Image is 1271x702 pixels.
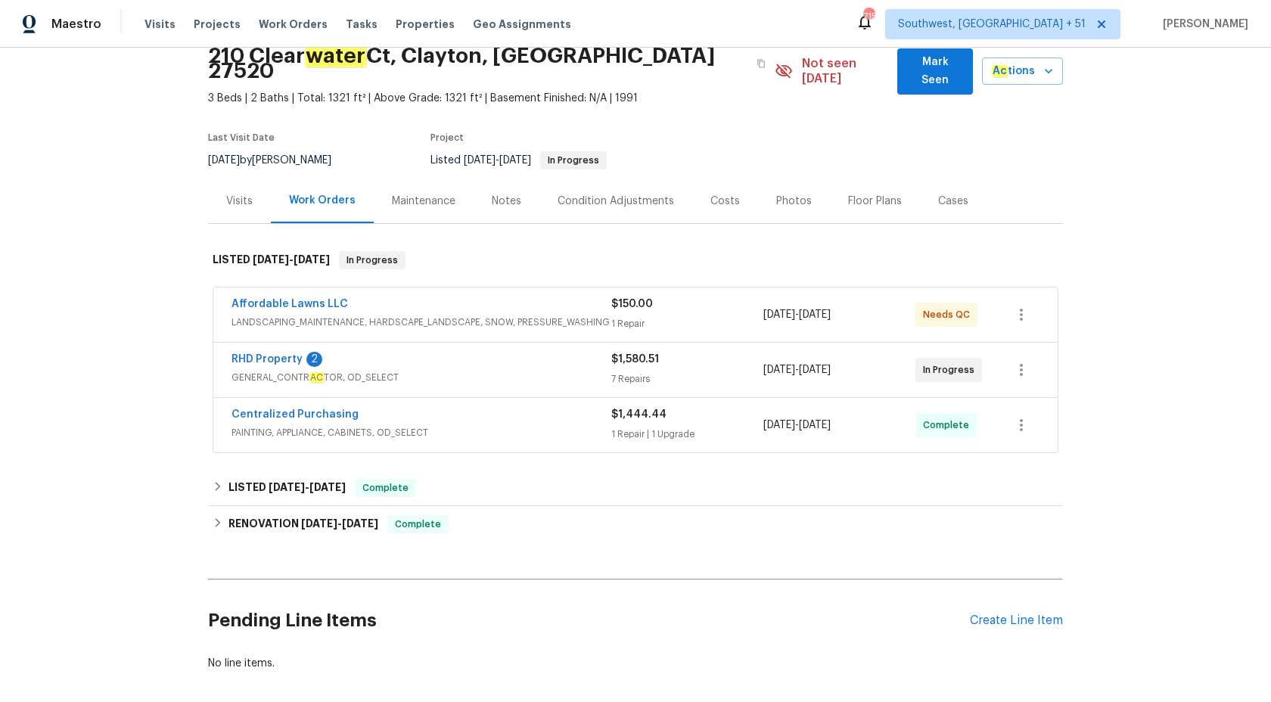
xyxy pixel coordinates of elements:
span: Visits [145,17,176,32]
button: Actions [982,57,1063,85]
span: - [763,307,831,322]
span: In Progress [542,156,605,165]
span: In Progress [923,362,980,377]
div: Costs [710,194,740,209]
span: LANDSCAPING_MAINTENANCE, HARDSCAPE_LANDSCAPE, SNOW, PRESSURE_WASHING [232,315,611,330]
span: Properties [396,17,455,32]
span: [DATE] [294,254,330,265]
span: Listed [430,155,607,166]
div: Visits [226,194,253,209]
span: Complete [923,418,975,433]
a: Centralized Purchasing [232,409,359,420]
span: - [301,518,378,529]
em: Ac [992,65,1008,77]
a: Affordable Lawns LLC [232,299,348,309]
button: Mark Seen [897,48,973,95]
span: [DATE] [301,518,337,529]
span: [DATE] [799,420,831,430]
span: Projects [194,17,241,32]
span: [DATE] [342,518,378,529]
span: - [269,482,346,492]
span: Tasks [346,19,378,30]
span: Mark Seen [909,53,961,90]
span: $1,580.51 [611,354,659,365]
div: Floor Plans [848,194,902,209]
div: Work Orders [289,193,356,208]
div: Photos [776,194,812,209]
div: 1 Repair | 1 Upgrade [611,427,763,442]
span: Work Orders [259,17,328,32]
span: [DATE] [799,365,831,375]
span: 3 Beds | 2 Baths | Total: 1321 ft² | Above Grade: 1321 ft² | Basement Finished: N/A | 1991 [208,91,775,106]
span: - [253,254,330,265]
span: Needs QC [923,307,976,322]
div: RENOVATION [DATE]-[DATE]Complete [208,506,1063,542]
span: Geo Assignments [473,17,571,32]
span: PAINTING, APPLIANCE, CABINETS, OD_SELECT [232,425,611,440]
div: 715 [863,9,874,24]
span: Complete [389,517,447,532]
span: Last Visit Date [208,133,275,142]
h6: RENOVATION [228,515,378,533]
div: Cases [938,194,968,209]
div: by [PERSON_NAME] [208,151,350,169]
span: [DATE] [763,309,795,320]
div: Create Line Item [970,613,1063,628]
div: LISTED [DATE]-[DATE]In Progress [208,236,1063,284]
span: - [464,155,531,166]
span: [DATE] [208,155,240,166]
h6: LISTED [228,479,346,497]
a: RHD Property [232,354,303,365]
button: Copy Address [747,50,775,77]
div: LISTED [DATE]-[DATE]Complete [208,470,1063,506]
span: GENERAL_CONTR TOR, OD_SELECT [232,370,611,385]
span: - [763,418,831,433]
span: [DATE] [499,155,531,166]
span: $1,444.44 [611,409,667,420]
em: water [305,45,366,67]
div: Maintenance [392,194,455,209]
span: [DATE] [763,420,795,430]
div: Notes [492,194,521,209]
span: In Progress [340,253,404,268]
div: Condition Adjustments [558,194,674,209]
span: - [763,362,831,377]
span: $150.00 [611,299,653,309]
span: [DATE] [799,309,831,320]
span: [DATE] [763,365,795,375]
span: [DATE] [309,482,346,492]
div: No line items. [208,656,1063,671]
div: 1 Repair [611,316,763,331]
em: AC [309,372,324,383]
span: Southwest, [GEOGRAPHIC_DATA] + 51 [898,17,1086,32]
span: tions [992,62,1035,81]
h2: 210 Clear Ct, Clayton, [GEOGRAPHIC_DATA] 27520 [208,48,747,79]
span: [DATE] [269,482,305,492]
div: 7 Repairs [611,371,763,387]
span: Not seen [DATE] [802,56,888,86]
div: 2 [306,352,322,367]
span: Maestro [51,17,101,32]
span: [DATE] [253,254,289,265]
h2: Pending Line Items [208,586,970,656]
span: [PERSON_NAME] [1157,17,1248,32]
h6: LISTED [213,251,330,269]
span: Complete [356,480,415,495]
span: [DATE] [464,155,496,166]
span: Project [430,133,464,142]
